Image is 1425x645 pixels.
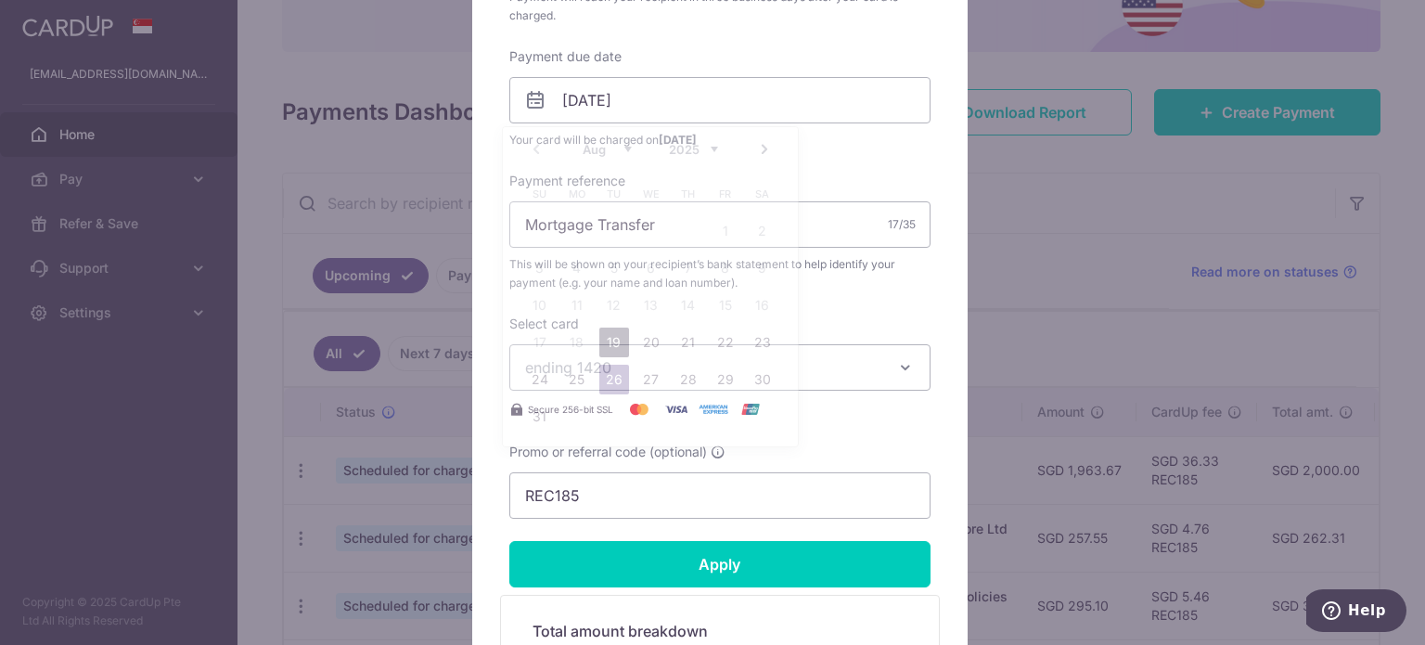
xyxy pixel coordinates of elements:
[636,179,666,209] span: Wednesday
[711,365,740,394] a: 29
[509,47,622,66] label: Payment due date
[674,179,703,209] span: Thursday
[599,328,629,357] a: 19
[562,365,592,394] a: 25
[509,541,931,587] input: Apply
[509,77,931,123] input: DD / MM / YYYY
[509,443,707,461] span: Promo or referral code (optional)
[562,179,592,209] span: Monday
[599,179,629,209] span: Tuesday
[674,328,703,357] a: 21
[525,365,555,394] a: 24
[1306,589,1406,636] iframe: Opens a widget where you can find more information
[748,328,777,357] a: 23
[599,365,629,394] a: 26
[888,215,916,234] div: 17/35
[674,365,703,394] a: 28
[748,365,777,394] a: 30
[533,620,907,642] h5: Total amount breakdown
[636,365,666,394] a: 27
[525,179,555,209] span: Sunday
[711,179,740,209] span: Friday
[748,179,777,209] span: Saturday
[753,138,776,161] a: Next
[636,328,666,357] a: 20
[525,402,555,432] a: 31
[711,328,740,357] a: 22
